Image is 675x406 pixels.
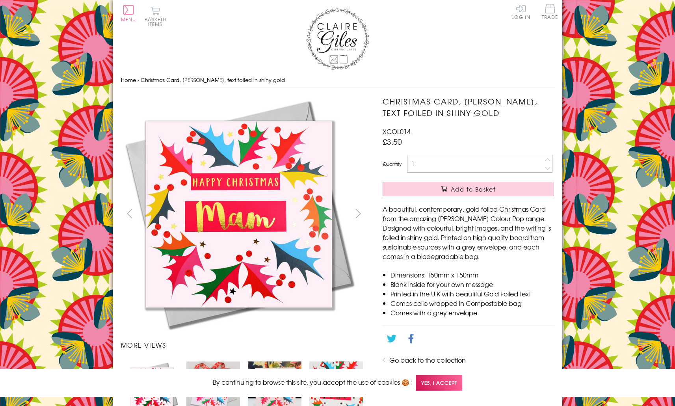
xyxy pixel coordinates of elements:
[542,4,558,21] a: Trade
[542,4,558,19] span: Trade
[121,72,554,88] nav: breadcrumbs
[383,136,402,147] span: £3.50
[138,76,139,84] span: ›
[367,96,603,332] img: Christmas Card, Mam Bright Holly, text foiled in shiny gold
[511,4,530,19] a: Log In
[121,5,136,22] button: Menu
[383,160,402,168] label: Quantity
[383,96,554,119] h1: Christmas Card, [PERSON_NAME], text foiled in shiny gold
[145,6,166,26] button: Basket0 items
[389,355,466,365] a: Go back to the collection
[390,289,554,298] li: Printed in the U.K with beautiful Gold Foiled text
[148,16,166,28] span: 0 items
[390,270,554,279] li: Dimensions: 150mm x 150mm
[383,182,554,196] button: Add to Basket
[121,96,357,332] img: Christmas Card, Mam Bright Holly, text foiled in shiny gold
[451,185,496,193] span: Add to Basket
[390,279,554,289] li: Blank inside for your own message
[390,298,554,308] li: Comes cello wrapped in Compostable bag
[306,8,369,70] img: Claire Giles Greetings Cards
[349,205,367,222] button: next
[121,340,367,350] h3: More views
[121,76,136,84] a: Home
[390,308,554,317] li: Comes with a grey envelope
[383,127,411,136] span: XCOL014
[416,375,462,391] span: Yes, I accept
[121,16,136,23] span: Menu
[141,76,285,84] span: Christmas Card, [PERSON_NAME], text foiled in shiny gold
[121,205,139,222] button: prev
[383,204,554,261] p: A beautiful, contemporary, gold foiled Christmas Card from the amazing [PERSON_NAME] Colour Pop r...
